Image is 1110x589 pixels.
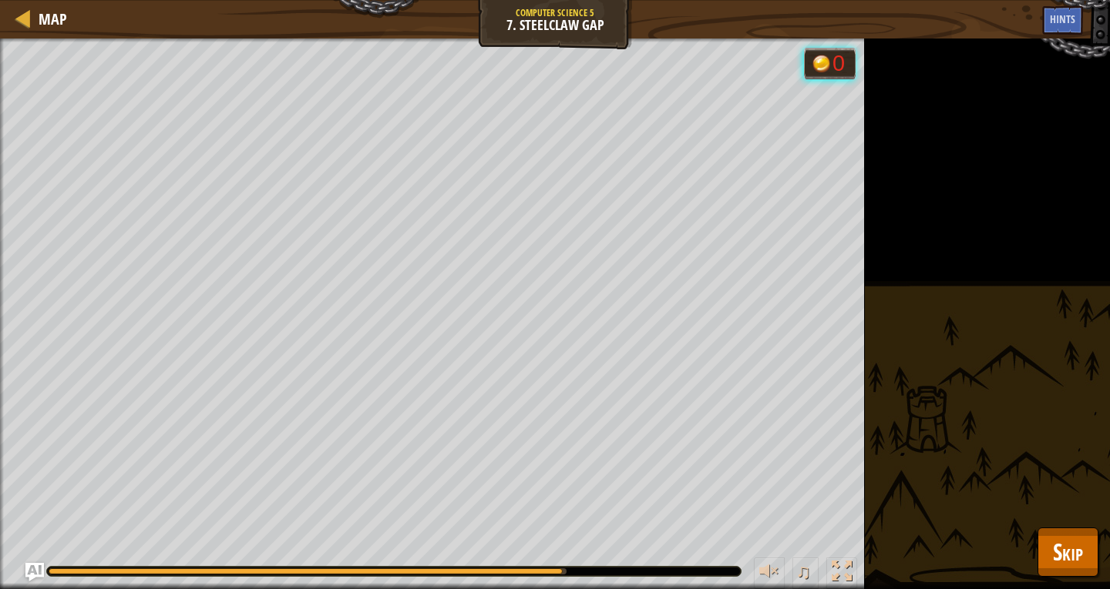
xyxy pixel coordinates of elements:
[792,557,819,589] button: ♫
[39,8,67,29] span: Map
[31,8,67,29] a: Map
[25,563,44,581] button: Ask AI
[1053,536,1083,567] span: Skip
[754,557,785,589] button: Adjust volume
[826,557,857,589] button: Toggle fullscreen
[804,48,856,79] div: Team 'humans' has 0 gold.
[795,560,811,583] span: ♫
[1050,12,1075,26] span: Hints
[832,52,848,75] div: 0
[1038,527,1098,577] button: Skip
